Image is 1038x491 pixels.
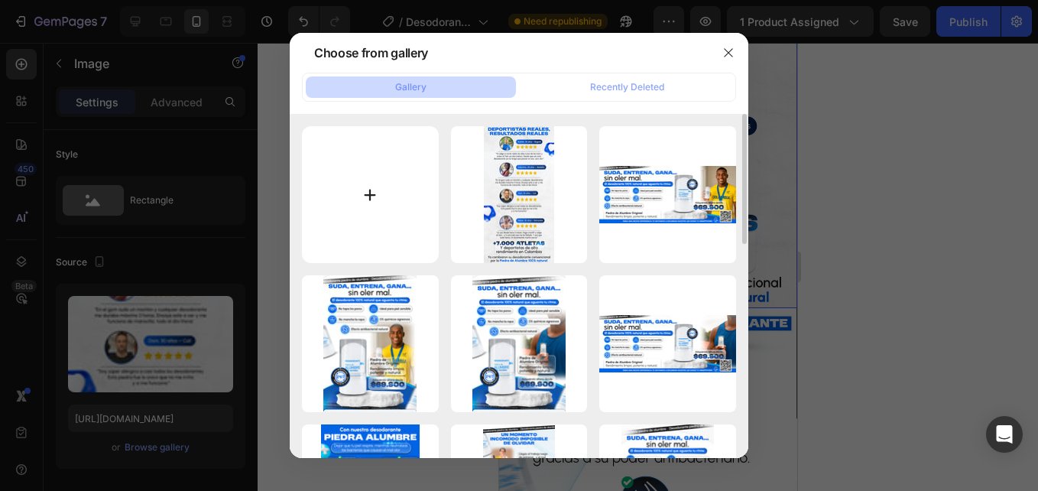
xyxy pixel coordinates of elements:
[986,416,1023,453] div: Open Intercom Messenger
[484,126,553,263] img: image
[599,166,736,223] img: image
[522,76,732,98] button: Recently Deleted
[323,275,417,412] img: image
[306,76,516,98] button: Gallery
[599,315,736,372] img: image
[472,275,566,412] img: image
[590,80,664,94] div: Recently Deleted
[395,80,427,94] div: Gallery
[314,44,428,62] div: Choose from gallery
